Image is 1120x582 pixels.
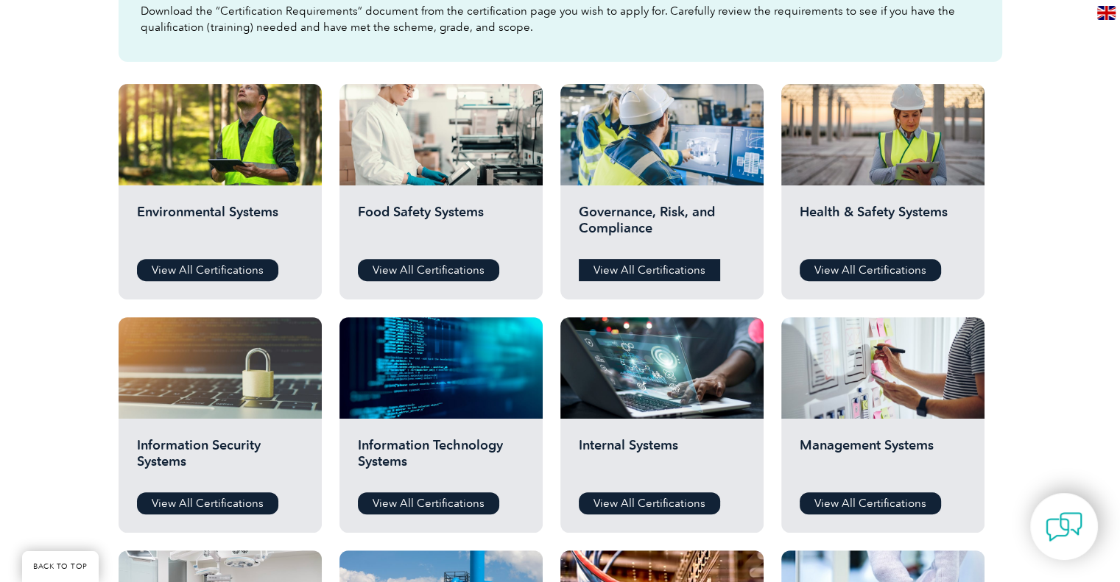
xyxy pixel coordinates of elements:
h2: Information Security Systems [137,437,303,481]
h2: Management Systems [800,437,966,481]
a: View All Certifications [137,259,278,281]
a: View All Certifications [358,492,499,514]
a: View All Certifications [358,259,499,281]
a: View All Certifications [800,259,941,281]
h2: Health & Safety Systems [800,204,966,248]
h2: Governance, Risk, and Compliance [579,204,745,248]
h2: Food Safety Systems [358,204,524,248]
a: View All Certifications [579,259,720,281]
a: View All Certifications [800,492,941,514]
img: contact-chat.png [1046,508,1082,545]
p: Download the “Certification Requirements” document from the certification page you wish to apply ... [141,3,980,35]
a: View All Certifications [579,492,720,514]
h2: Information Technology Systems [358,437,524,481]
h2: Internal Systems [579,437,745,481]
a: BACK TO TOP [22,551,99,582]
img: en [1097,6,1116,20]
h2: Environmental Systems [137,204,303,248]
a: View All Certifications [137,492,278,514]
